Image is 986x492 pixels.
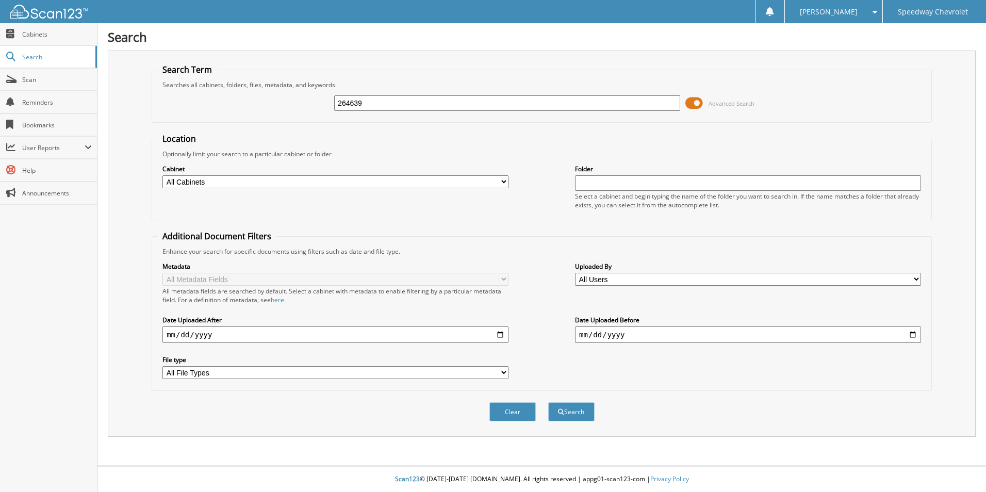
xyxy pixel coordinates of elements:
[108,28,976,45] h1: Search
[157,80,926,89] div: Searches all cabinets, folders, files, metadata, and keywords
[650,474,689,483] a: Privacy Policy
[22,166,92,175] span: Help
[10,5,88,19] img: scan123-logo-white.svg
[22,143,85,152] span: User Reports
[22,98,92,107] span: Reminders
[162,165,508,173] label: Cabinet
[157,133,201,144] legend: Location
[575,326,921,343] input: end
[157,247,926,256] div: Enhance your search for specific documents using filters such as date and file type.
[800,9,858,15] span: [PERSON_NAME]
[97,467,986,492] div: © [DATE]-[DATE] [DOMAIN_NAME]. All rights reserved | appg01-scan123-com |
[162,316,508,324] label: Date Uploaded After
[575,316,921,324] label: Date Uploaded Before
[934,442,986,492] iframe: Chat Widget
[395,474,420,483] span: Scan123
[575,262,921,271] label: Uploaded By
[22,75,92,84] span: Scan
[575,192,921,209] div: Select a cabinet and begin typing the name of the folder you want to search in. If the name match...
[162,287,508,304] div: All metadata fields are searched by default. Select a cabinet with metadata to enable filtering b...
[489,402,536,421] button: Clear
[271,296,284,304] a: here
[157,64,217,75] legend: Search Term
[162,355,508,364] label: File type
[709,100,754,107] span: Advanced Search
[22,53,90,61] span: Search
[157,150,926,158] div: Optionally limit your search to a particular cabinet or folder
[22,189,92,198] span: Announcements
[898,9,968,15] span: Speedway Chevrolet
[162,326,508,343] input: start
[22,121,92,129] span: Bookmarks
[22,30,92,39] span: Cabinets
[162,262,508,271] label: Metadata
[575,165,921,173] label: Folder
[157,231,276,242] legend: Additional Document Filters
[548,402,595,421] button: Search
